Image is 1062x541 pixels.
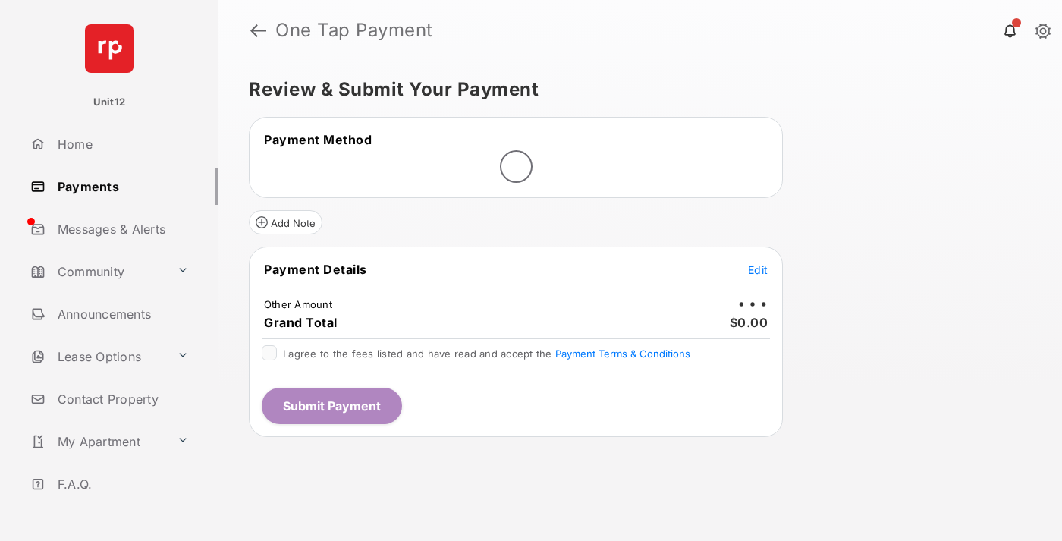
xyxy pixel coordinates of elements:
[263,297,333,311] td: Other Amount
[24,381,218,417] a: Contact Property
[748,263,768,276] span: Edit
[24,338,171,375] a: Lease Options
[93,95,126,110] p: Unit12
[85,24,134,73] img: svg+xml;base64,PHN2ZyB4bWxucz0iaHR0cDovL3d3dy53My5vcmcvMjAwMC9zdmciIHdpZHRoPSI2NCIgaGVpZ2h0PSI2NC...
[275,21,433,39] strong: One Tap Payment
[249,80,1020,99] h5: Review & Submit Your Payment
[24,253,171,290] a: Community
[283,348,690,360] span: I agree to the fees listed and have read and accept the
[24,423,171,460] a: My Apartment
[264,262,367,277] span: Payment Details
[555,348,690,360] button: I agree to the fees listed and have read and accept the
[264,132,372,147] span: Payment Method
[24,168,218,205] a: Payments
[24,296,218,332] a: Announcements
[748,262,768,277] button: Edit
[24,466,218,502] a: F.A.Q.
[262,388,402,424] button: Submit Payment
[730,315,768,330] span: $0.00
[264,315,338,330] span: Grand Total
[24,126,218,162] a: Home
[249,210,322,234] button: Add Note
[24,211,218,247] a: Messages & Alerts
